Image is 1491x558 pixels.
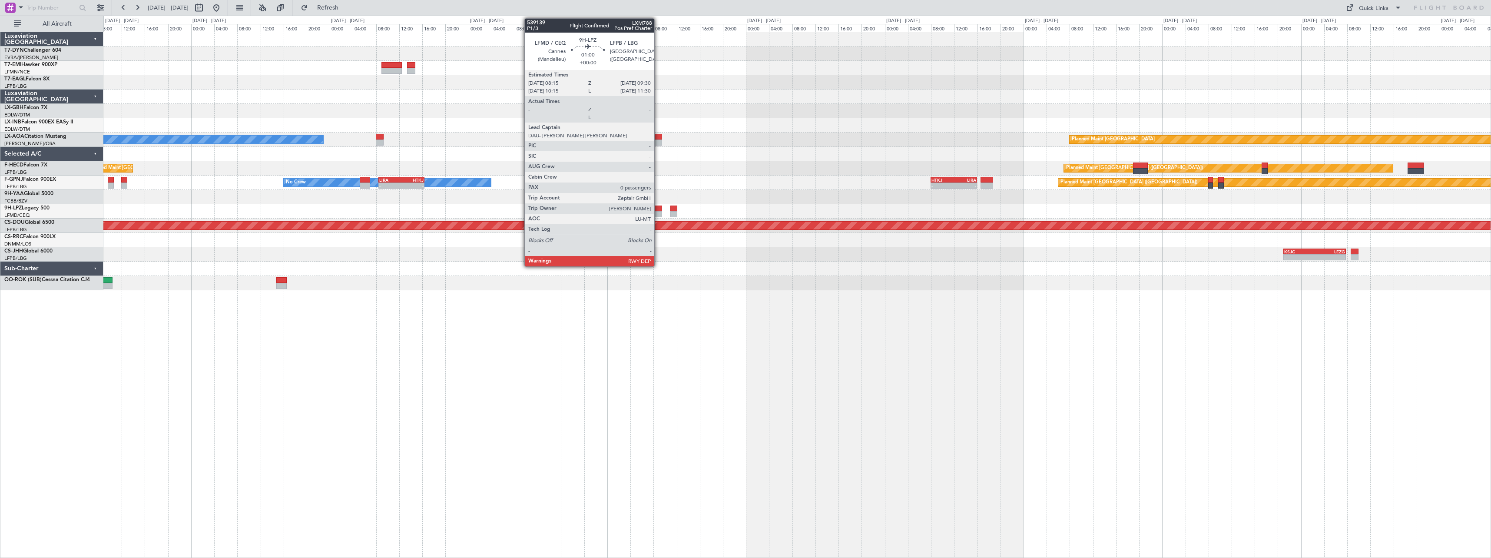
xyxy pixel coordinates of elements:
[1302,17,1336,25] div: [DATE] - [DATE]
[331,17,364,25] div: [DATE] - [DATE]
[700,24,723,32] div: 16:00
[379,177,401,183] div: LIRA
[931,24,954,32] div: 08:00
[1284,255,1315,260] div: -
[1186,24,1209,32] div: 04:00
[4,134,66,139] a: LX-AOACitation Mustang
[861,24,885,32] div: 20:00
[4,277,42,282] span: OO-ROK (SUB)
[4,206,50,211] a: 9H-LPZLegacy 500
[1441,17,1474,25] div: [DATE] - [DATE]
[4,191,24,196] span: 9H-YAA
[954,24,977,32] div: 12:00
[1232,24,1255,32] div: 12:00
[769,24,792,32] div: 04:00
[445,24,468,32] div: 20:00
[4,220,54,225] a: CS-DOUGlobal 6500
[4,234,23,239] span: CS-RRC
[1072,133,1155,146] div: Planned Maint [GEOGRAPHIC_DATA]
[376,24,399,32] div: 08:00
[353,24,376,32] div: 04:00
[4,198,27,204] a: FCBB/BZV
[492,24,515,32] div: 04:00
[4,226,27,233] a: LFPB/LBG
[838,24,861,32] div: 16:00
[4,83,27,90] a: LFPB/LBG
[1255,24,1278,32] div: 16:00
[1394,24,1417,32] div: 16:00
[4,48,61,53] a: T7-DYNChallenger 604
[4,120,21,125] span: LX-INB
[677,24,700,32] div: 12:00
[191,24,214,32] div: 00:00
[4,249,23,254] span: CS-JHH
[145,24,168,32] div: 16:00
[148,4,189,12] span: [DATE] - [DATE]
[4,54,58,61] a: EVRA/[PERSON_NAME]
[1440,24,1463,32] div: 00:00
[401,177,424,183] div: HTKJ
[284,24,307,32] div: 16:00
[23,21,92,27] span: All Aircraft
[1359,4,1388,13] div: Quick Links
[609,17,642,25] div: [DATE] - [DATE]
[1001,24,1024,32] div: 20:00
[4,112,30,118] a: EDLW/DTM
[307,24,330,32] div: 20:00
[297,1,349,15] button: Refresh
[310,5,346,11] span: Refresh
[908,24,931,32] div: 04:00
[1370,24,1393,32] div: 12:00
[4,169,27,176] a: LFPB/LBG
[4,234,56,239] a: CS-RRCFalcon 900LX
[1139,24,1162,32] div: 20:00
[4,48,24,53] span: T7-DYN
[237,24,260,32] div: 08:00
[886,17,920,25] div: [DATE] - [DATE]
[4,183,27,190] a: LFPB/LBG
[653,24,676,32] div: 08:00
[1116,24,1139,32] div: 16:00
[4,163,47,168] a: F-HECDFalcon 7X
[954,183,976,188] div: -
[192,17,226,25] div: [DATE] - [DATE]
[1284,249,1315,254] div: KSJC
[1163,17,1197,25] div: [DATE] - [DATE]
[1209,24,1232,32] div: 08:00
[931,183,954,188] div: -
[399,24,422,32] div: 12:00
[584,24,607,32] div: 20:00
[747,17,781,25] div: [DATE] - [DATE]
[4,134,24,139] span: LX-AOA
[10,17,94,31] button: All Aircraft
[4,177,23,182] span: F-GPNJ
[122,24,145,32] div: 12:00
[4,69,30,75] a: LFMN/NCE
[261,24,284,32] div: 12:00
[4,277,90,282] a: OO-ROK (SUB)Cessna Citation CJ4
[168,24,191,32] div: 20:00
[1463,24,1486,32] div: 04:00
[27,1,76,14] input: Trip Number
[1093,24,1116,32] div: 12:00
[538,24,561,32] div: 12:00
[954,177,976,183] div: LIRA
[1070,24,1093,32] div: 08:00
[792,24,815,32] div: 08:00
[4,62,57,67] a: T7-EMIHawker 900XP
[214,24,237,32] div: 04:00
[4,212,30,219] a: LFMD/CEQ
[469,24,492,32] div: 00:00
[105,17,139,25] div: [DATE] - [DATE]
[515,24,538,32] div: 08:00
[1025,17,1058,25] div: [DATE] - [DATE]
[1047,24,1070,32] div: 04:00
[99,24,122,32] div: 08:00
[815,24,838,32] div: 12:00
[4,249,53,254] a: CS-JHHGlobal 6000
[422,24,445,32] div: 16:00
[401,183,424,188] div: -
[1278,24,1301,32] div: 20:00
[4,120,73,125] a: LX-INBFalcon 900EX EASy II
[4,191,53,196] a: 9H-YAAGlobal 5000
